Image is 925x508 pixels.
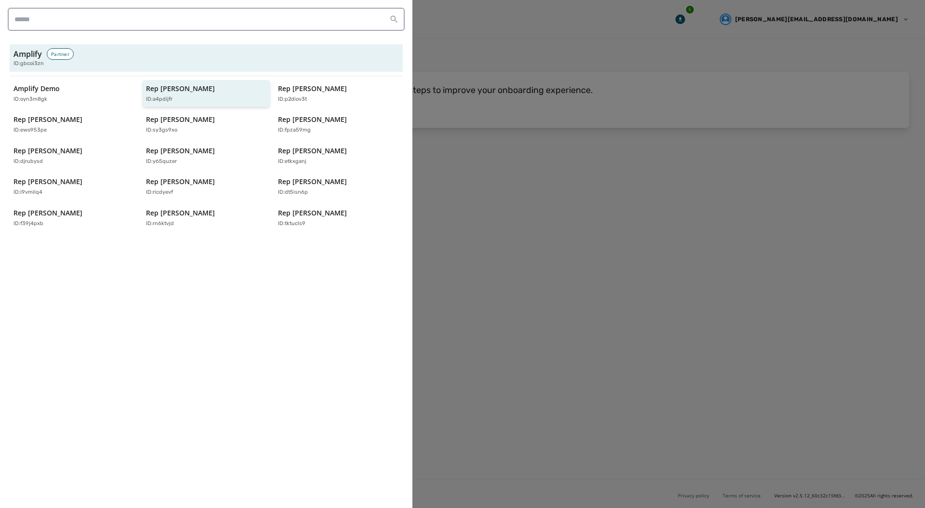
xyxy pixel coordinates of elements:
[13,208,82,218] p: Rep [PERSON_NAME]
[274,204,403,232] button: Rep [PERSON_NAME]ID:tktucls9
[274,142,403,170] button: Rep [PERSON_NAME]ID:etkxganj
[13,126,47,134] p: ID: ewo953pe
[146,177,215,187] p: Rep [PERSON_NAME]
[278,84,347,94] p: Rep [PERSON_NAME]
[278,158,306,166] p: ID: etkxganj
[13,188,42,197] p: ID: i9vmilq4
[146,220,174,228] p: ID: rn6ktvjd
[278,177,347,187] p: Rep [PERSON_NAME]
[146,115,215,124] p: Rep [PERSON_NAME]
[13,220,43,228] p: ID: f39j4pxb
[146,188,173,197] p: ID: ricdyevf
[13,84,60,94] p: Amplify Demo
[142,111,271,138] button: Rep [PERSON_NAME]ID:sy3gs9xo
[13,177,82,187] p: Rep [PERSON_NAME]
[13,115,82,124] p: Rep [PERSON_NAME]
[278,208,347,218] p: Rep [PERSON_NAME]
[278,220,305,228] p: ID: tktucls9
[146,95,172,104] p: ID: a4pdijfr
[142,173,271,201] button: Rep [PERSON_NAME]ID:ricdyevf
[47,48,74,60] div: Partner
[146,84,215,94] p: Rep [PERSON_NAME]
[146,126,177,134] p: ID: sy3gs9xo
[10,44,403,72] button: AmplifyPartnerID:gbcoi3zn
[142,204,271,232] button: Rep [PERSON_NAME]ID:rn6ktvjd
[13,146,82,156] p: Rep [PERSON_NAME]
[278,115,347,124] p: Rep [PERSON_NAME]
[274,80,403,107] button: Rep [PERSON_NAME]ID:p2diov3t
[13,60,44,68] span: ID: gbcoi3zn
[142,142,271,170] button: Rep [PERSON_NAME]ID:y65quzer
[278,188,308,197] p: ID: dt5isn6p
[142,80,271,107] button: Rep [PERSON_NAME]ID:a4pdijfr
[10,204,138,232] button: Rep [PERSON_NAME]ID:f39j4pxb
[13,158,43,166] p: ID: djrubysd
[13,48,42,60] h3: Amplify
[10,142,138,170] button: Rep [PERSON_NAME]ID:djrubysd
[278,95,307,104] p: ID: p2diov3t
[13,95,47,104] p: ID: oyn3m8gk
[146,146,215,156] p: Rep [PERSON_NAME]
[278,146,347,156] p: Rep [PERSON_NAME]
[146,158,177,166] p: ID: y65quzer
[10,111,138,138] button: Rep [PERSON_NAME]ID:ewo953pe
[274,111,403,138] button: Rep [PERSON_NAME]ID:fpza59mg
[278,126,311,134] p: ID: fpza59mg
[274,173,403,201] button: Rep [PERSON_NAME]ID:dt5isn6p
[10,173,138,201] button: Rep [PERSON_NAME]ID:i9vmilq4
[10,80,138,107] button: Amplify DemoID:oyn3m8gk
[146,208,215,218] p: Rep [PERSON_NAME]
